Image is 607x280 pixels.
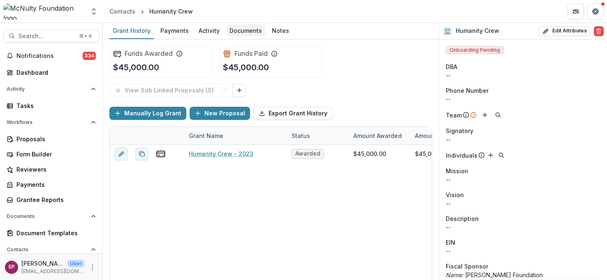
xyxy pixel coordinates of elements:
a: Reviewers [3,163,99,176]
a: Humanity Crew - 2023 [189,149,253,158]
span: Signatory [446,126,473,135]
a: Notes [269,23,292,39]
button: Get Help [587,3,604,20]
span: Fiscal Sponsor [446,262,488,271]
button: Search... [3,30,99,43]
a: Payments [157,23,192,39]
a: Proposals [3,132,99,146]
div: Form Builder [16,150,93,158]
span: DBA [446,62,457,71]
div: -- [446,71,600,80]
div: -- [446,135,600,144]
i: Name: [446,271,463,278]
button: Partners [568,3,584,20]
div: Grantee Reports [16,195,93,204]
span: Onboarding Pending [446,46,504,54]
button: More [88,262,97,272]
div: Humanity Crew [149,7,193,16]
p: User [67,260,84,267]
button: View Sub Linked Proposals (0) [109,84,233,97]
span: Search... [19,33,74,40]
button: Add [480,110,490,120]
button: Search [496,150,506,160]
button: Open Documents [3,210,99,223]
div: ⌘ + K [77,32,94,41]
span: Phone Number [446,86,489,95]
button: Manually Log Grant [109,107,186,120]
p: [PERSON_NAME] [21,259,64,268]
button: edit [115,147,128,161]
p: -- [446,175,600,184]
h2: Funds Awarded [125,50,173,57]
div: Activity [195,25,223,37]
div: Payments [157,25,192,37]
button: Edit Attributes [539,26,591,36]
a: Tasks [3,99,99,112]
div: $45,000.00 [353,149,386,158]
div: Grant Name [184,131,228,140]
span: Activity [7,86,88,92]
button: New Proposal [190,107,250,120]
a: Grant History [109,23,154,39]
button: Search [493,110,503,120]
div: Contacts [109,7,135,16]
p: Amount Paid [415,131,451,140]
nav: breadcrumb [106,5,196,17]
div: Tasks [16,101,93,110]
span: Mission [446,167,468,175]
p: -- [446,223,600,232]
span: Contacts [7,247,88,252]
a: Grantee Reports [3,193,99,207]
div: Grant Name [184,127,287,145]
h2: Humanity Crew [456,28,499,34]
div: Amount Awarded [348,131,407,140]
button: Open Activity [3,83,99,96]
a: Payments [3,178,99,191]
div: Document Templates [16,229,93,237]
div: Status [287,127,348,145]
a: Form Builder [3,147,99,161]
p: -- [446,199,600,208]
a: Document Templates [3,226,99,240]
button: Open Contacts [3,243,99,256]
div: Dashboard [16,68,93,77]
div: Esther Park [9,264,15,270]
a: Dashboard [3,66,99,79]
button: Notifications334 [3,49,99,62]
span: Description [446,214,479,223]
div: Status [287,131,315,140]
p: Team [446,111,462,119]
button: Export Grant History [253,107,333,120]
span: Notifications [16,53,83,60]
div: Payments [16,180,93,189]
span: Documents [7,213,88,219]
div: Grant History [109,25,154,37]
p: Individuals [446,151,477,160]
p: View Sub Linked Proposals ( 0 ) [125,87,217,94]
div: Amount Paid [410,127,472,145]
div: Documents [226,25,265,37]
div: -- [446,247,600,255]
a: Contacts [106,5,139,17]
p: [EMAIL_ADDRESS][DOMAIN_NAME] [21,268,84,275]
p: [PERSON_NAME] Foundation [446,271,600,279]
div: Amount Awarded [348,127,410,145]
div: Notes [269,25,292,37]
button: Open Workflows [3,116,99,129]
div: Proposals [16,135,93,143]
span: Awarded [295,150,320,157]
p: EIN [446,238,455,247]
div: Reviewers [16,165,93,174]
span: Vision [446,190,464,199]
p: $45,000.00 [223,61,269,73]
span: Workflows [7,119,88,125]
button: Open entity switcher [88,3,100,20]
button: Add [486,150,496,160]
button: Delete [594,26,604,36]
div: $45,000.00 [415,149,448,158]
span: 334 [83,52,96,60]
a: Activity [195,23,223,39]
h2: Funds Paid [234,50,268,57]
p: $45,000.00 [113,61,159,73]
